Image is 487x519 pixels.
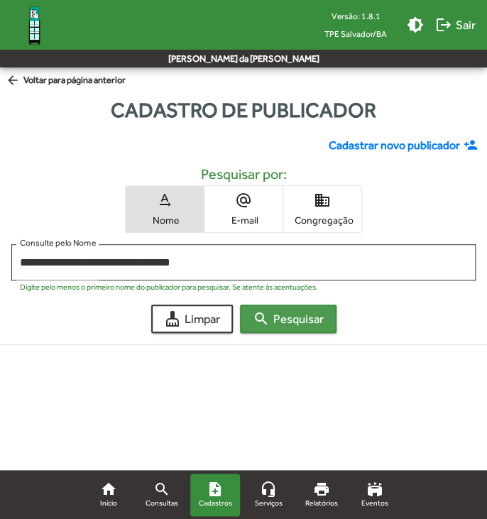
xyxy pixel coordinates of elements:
[435,16,452,33] mat-icon: logout
[204,186,283,232] button: E-mail
[313,25,398,43] span: TPE Salvador/BA
[6,73,23,89] mat-icon: arrow_back
[11,165,476,182] h5: Pesquisar por:
[6,73,126,89] span: Voltar para página anterior
[156,192,173,209] mat-icon: text_rotation_none
[151,305,233,333] button: Limpar
[435,12,476,38] span: Sair
[464,138,481,153] mat-icon: person_add
[235,192,252,209] mat-icon: alternate_email
[314,192,331,209] mat-icon: domain
[208,214,279,226] span: E-mail
[164,306,220,332] span: Limpar
[329,137,460,154] span: Cadastrar novo publicador
[126,186,204,232] button: Nome
[20,283,318,291] mat-hint: Digite pelo menos o primeiro nome do publicador para pesquisar. Se atente às acentuações.
[407,16,424,33] mat-icon: brightness_medium
[240,305,336,333] button: Pesquisar
[283,186,361,232] button: Congregação
[287,214,358,226] span: Congregação
[253,306,324,332] span: Pesquisar
[129,214,200,226] span: Nome
[253,310,270,327] mat-icon: search
[11,2,58,48] img: Logo
[164,310,181,327] mat-icon: cleaning_services
[429,12,481,38] button: Sair
[313,7,398,25] div: Versão: 1.8.1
